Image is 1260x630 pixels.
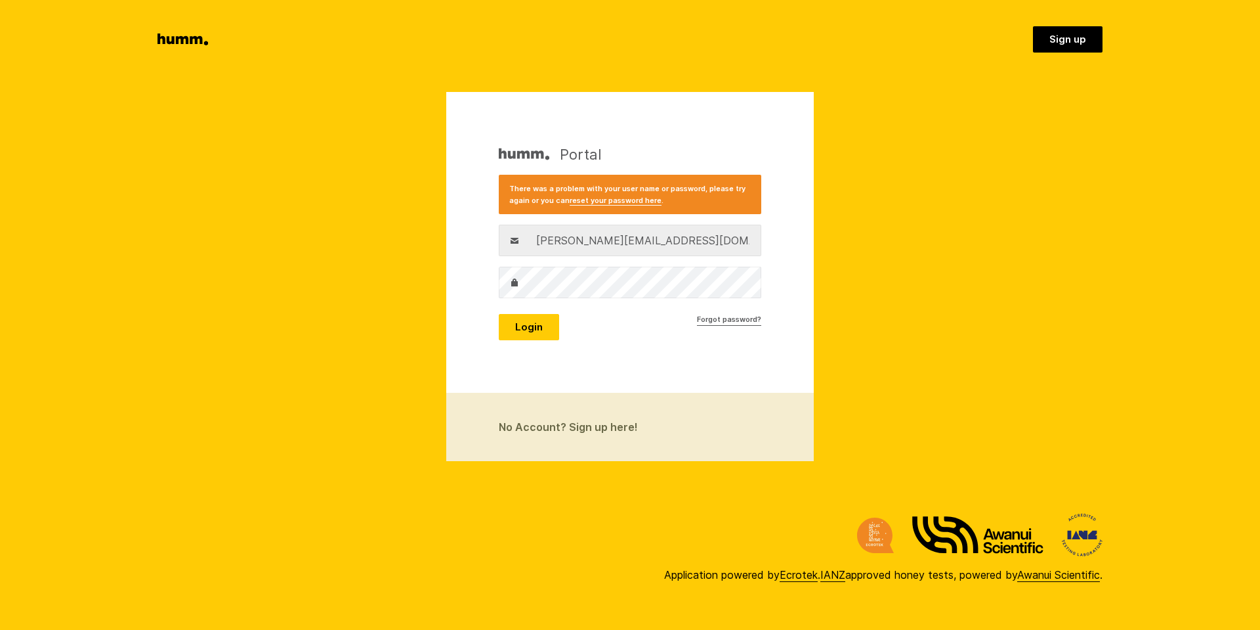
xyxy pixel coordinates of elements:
a: Awanui Scientific [1017,568,1100,582]
a: Ecrotek [780,568,818,582]
img: Ecrotek [857,518,894,553]
h1: Portal [499,145,602,164]
a: Sign up [1033,26,1102,53]
button: Login [499,314,559,340]
p: There was a problem with your user name or password, please try again or you can . [509,183,751,206]
a: No Account? Sign up here! [446,393,814,461]
a: Forgot password? [697,314,761,326]
img: Humm [499,145,549,164]
a: IANZ [820,568,845,582]
img: International Accreditation New Zealand [1062,514,1102,556]
div: Application powered by . approved honey tests, powered by . [664,567,1102,583]
a: reset your password here [570,196,661,206]
img: Awanui Scientific [912,516,1043,554]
